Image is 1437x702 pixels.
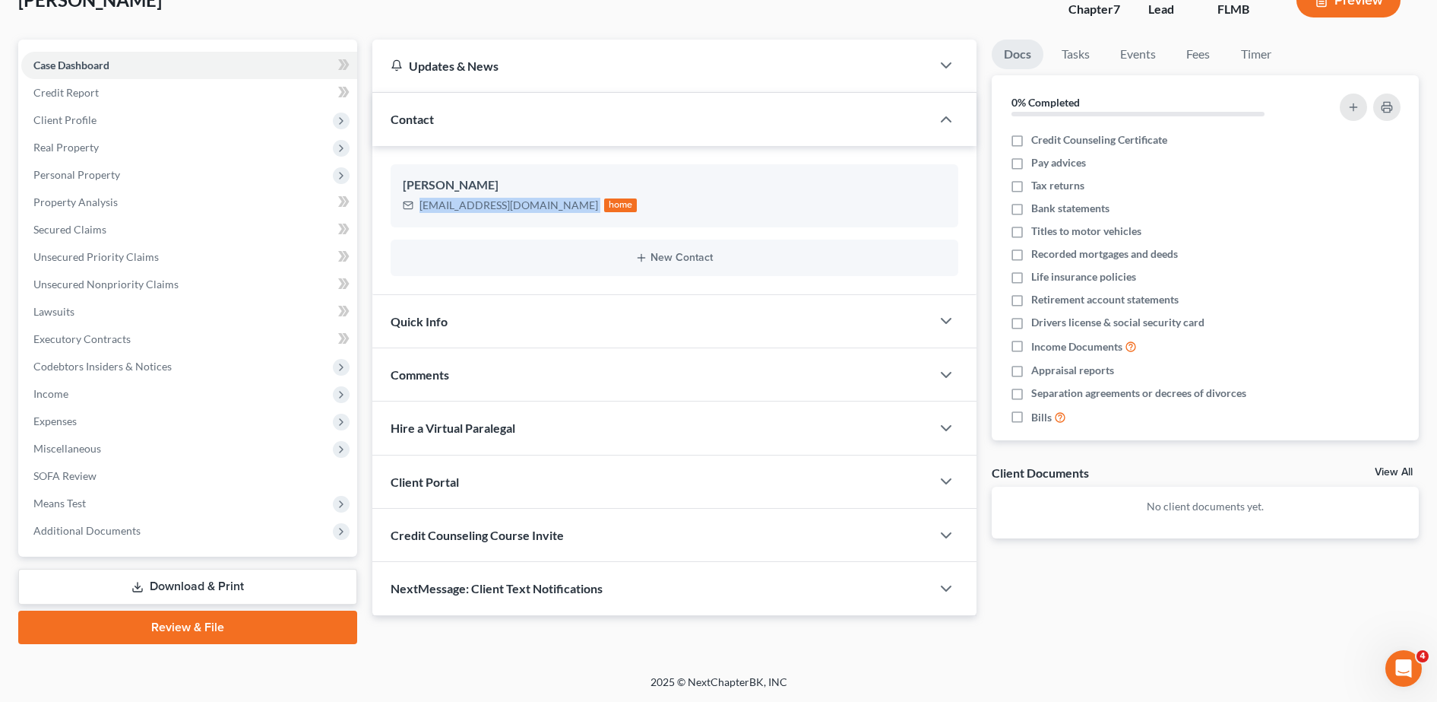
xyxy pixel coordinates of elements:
span: Client Profile [33,113,97,126]
a: Executory Contracts [21,326,357,353]
a: Fees [1174,40,1223,69]
iframe: Intercom live chat [1385,650,1422,687]
p: No client documents yet. [1004,499,1407,514]
div: FLMB [1217,1,1272,18]
a: Timer [1229,40,1283,69]
span: 4 [1416,650,1429,662]
span: Life insurance policies [1031,269,1136,284]
div: home [604,199,638,212]
a: View All [1375,467,1413,478]
a: Lawsuits [21,298,357,326]
span: Hire a Virtual Paralegal [391,421,515,435]
span: Real Property [33,141,99,154]
a: Download & Print [18,569,357,605]
div: [PERSON_NAME] [403,176,946,195]
span: Executory Contracts [33,332,131,345]
span: Income Documents [1031,339,1122,354]
a: SOFA Review [21,462,357,490]
strong: 0% Completed [1011,96,1080,109]
a: Review & File [18,611,357,644]
span: Income [33,387,68,400]
span: Case Dashboard [33,59,109,71]
span: Miscellaneous [33,442,101,455]
span: Credit Counseling Certificate [1031,132,1167,148]
span: Separation agreements or decrees of divorces [1031,386,1246,401]
a: Unsecured Nonpriority Claims [21,271,357,298]
a: Tasks [1049,40,1102,69]
a: Events [1108,40,1168,69]
span: Lawsuits [33,305,74,318]
a: Docs [992,40,1043,69]
span: Retirement account statements [1031,292,1179,307]
div: Lead [1148,1,1193,18]
span: Additional Documents [33,524,141,537]
span: Comments [391,367,449,382]
div: 2025 © NextChapterBK, INC [286,675,1152,702]
span: Expenses [33,415,77,427]
span: Recorded mortgages and deeds [1031,246,1178,262]
span: Unsecured Priority Claims [33,250,159,263]
span: Means Test [33,497,86,510]
span: Appraisal reports [1031,363,1114,378]
span: Bills [1031,410,1052,425]
span: Property Analysis [33,195,118,208]
a: Unsecured Priority Claims [21,243,357,271]
a: Credit Report [21,79,357,106]
span: NextMessage: Client Text Notifications [391,581,603,596]
span: 7 [1113,2,1120,16]
div: Updates & News [391,58,913,74]
span: Quick Info [391,314,448,329]
span: Unsecured Nonpriority Claims [33,278,179,291]
span: Secured Claims [33,223,106,236]
span: Client Portal [391,475,459,489]
button: New Contact [403,252,946,264]
span: SOFA Review [33,469,97,482]
div: Client Documents [992,465,1089,481]
div: [EMAIL_ADDRESS][DOMAIN_NAME] [419,198,598,213]
span: Tax returns [1031,178,1084,193]
span: Drivers license & social security card [1031,315,1204,330]
span: Codebtors Insiders & Notices [33,360,172,373]
span: Credit Report [33,86,99,99]
span: Bank statements [1031,201,1109,216]
span: Titles to motor vehicles [1031,224,1141,239]
span: Contact [391,112,434,126]
a: Case Dashboard [21,52,357,79]
span: Pay advices [1031,155,1086,170]
span: Credit Counseling Course Invite [391,528,564,542]
a: Secured Claims [21,216,357,243]
div: Chapter [1068,1,1124,18]
span: Personal Property [33,168,120,181]
a: Property Analysis [21,189,357,216]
